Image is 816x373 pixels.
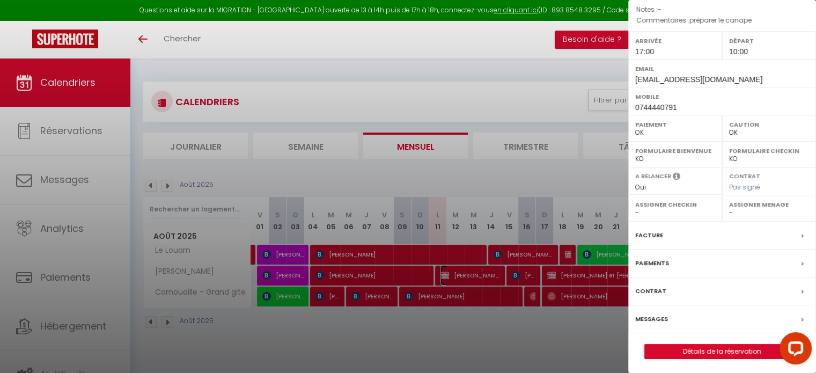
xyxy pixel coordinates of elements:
span: 0744440791 [635,103,677,112]
span: préparer le canapé [689,16,752,25]
label: Paiements [635,258,669,269]
iframe: LiveChat chat widget [771,328,816,373]
span: 10:00 [729,47,748,56]
label: Assigner Checkin [635,199,715,210]
label: Formulaire Checkin [729,145,809,156]
span: 17:00 [635,47,654,56]
label: Email [635,63,809,74]
label: Messages [635,313,668,325]
label: Facture [635,230,663,241]
p: Notes : [636,4,808,15]
button: Détails de la réservation [644,344,800,359]
label: Arrivée [635,35,715,46]
label: Assigner Menage [729,199,809,210]
label: Caution [729,119,809,130]
label: Formulaire Bienvenue [635,145,715,156]
span: Pas signé [729,182,760,192]
label: Mobile [635,91,809,102]
label: Paiement [635,119,715,130]
span: - [658,5,661,14]
label: Contrat [635,286,666,297]
p: Commentaires : [636,15,808,26]
label: Départ [729,35,809,46]
label: A relancer [635,172,671,181]
a: Détails de la réservation [645,345,799,359]
span: [EMAIL_ADDRESS][DOMAIN_NAME] [635,75,762,84]
label: Contrat [729,172,760,179]
i: Sélectionner OUI si vous souhaiter envoyer les séquences de messages post-checkout [673,172,680,184]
